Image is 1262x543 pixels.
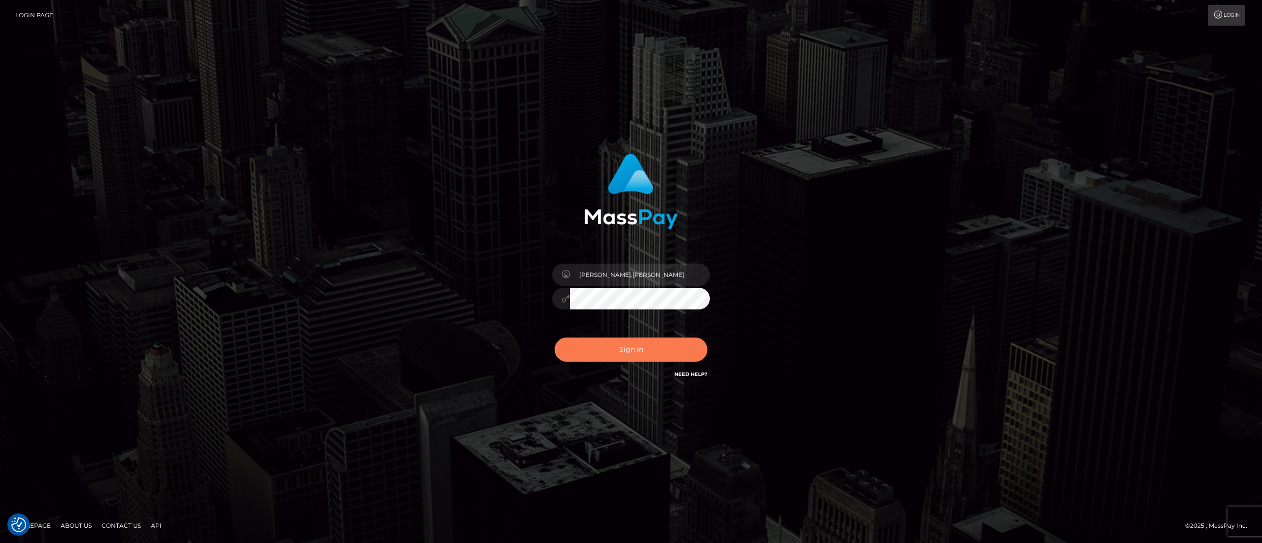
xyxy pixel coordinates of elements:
img: Revisit consent button [11,517,26,532]
div: © 2025 , MassPay Inc. [1185,520,1255,531]
a: API [147,518,166,533]
a: Contact Us [98,518,145,533]
a: Homepage [11,518,55,533]
a: Login Page [15,5,53,26]
button: Consent Preferences [11,517,26,532]
a: About Us [57,518,96,533]
button: Sign in [555,338,707,362]
a: Login [1208,5,1245,26]
a: Need Help? [674,371,707,377]
input: Username... [570,264,710,286]
img: MassPay Login [584,154,678,229]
